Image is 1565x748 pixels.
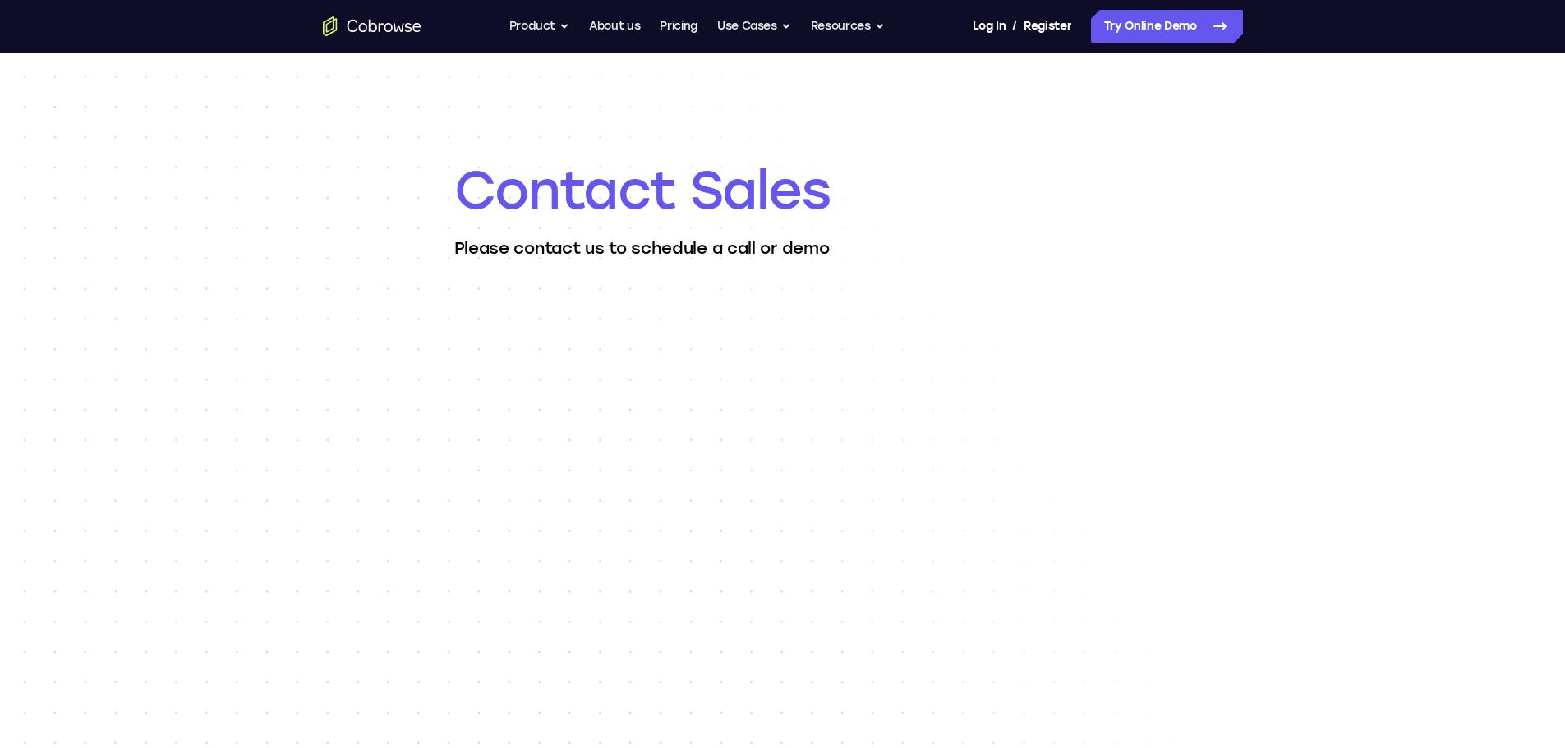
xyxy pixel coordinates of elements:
[454,236,1112,259] p: Please contact us to schedule a call or demo
[323,16,421,36] a: Go to the home page
[454,158,1112,223] h1: Contact Sales
[454,299,1112,741] iframe: Form 0
[660,10,697,43] a: Pricing
[1091,10,1243,43] a: Try Online Demo
[811,10,885,43] button: Resources
[717,10,791,43] button: Use Cases
[1024,10,1071,43] a: Register
[1012,16,1017,36] span: /
[589,10,640,43] a: About us
[509,10,570,43] button: Product
[973,10,1006,43] a: Log In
